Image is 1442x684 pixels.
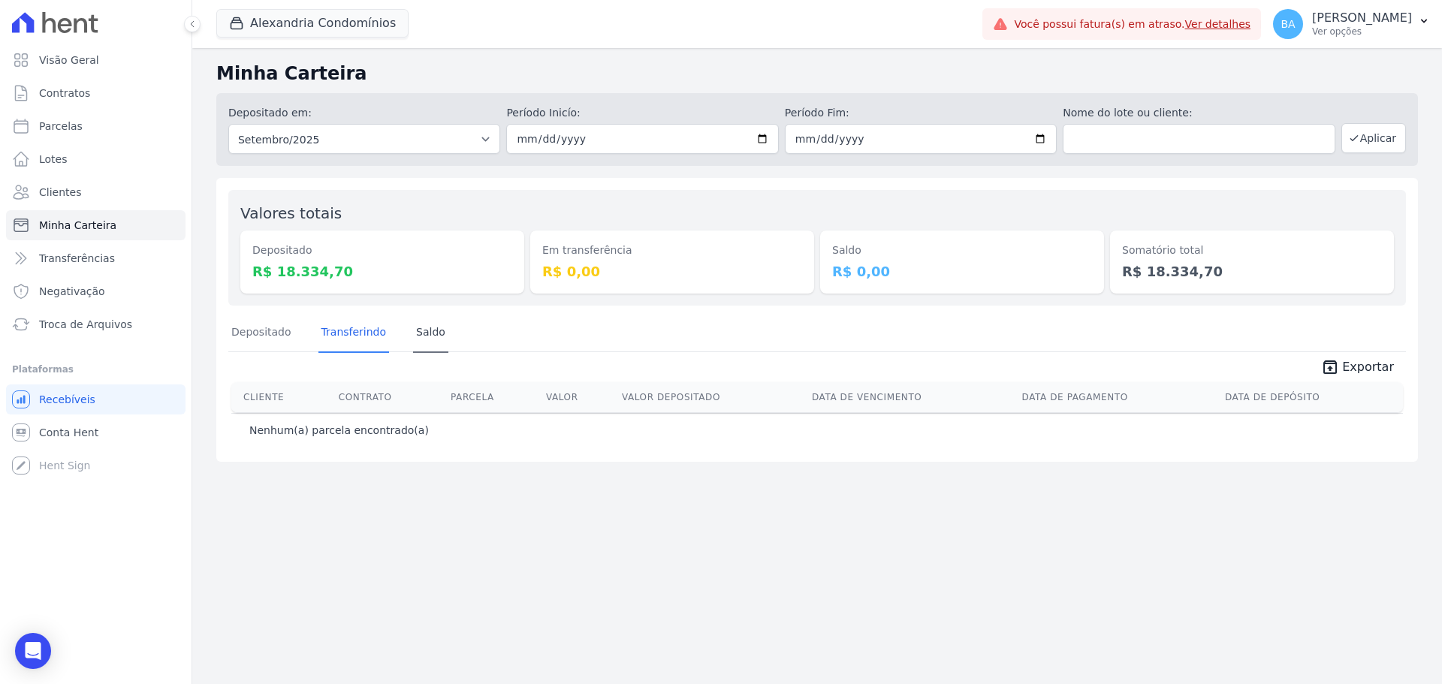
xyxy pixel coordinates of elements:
[12,360,179,378] div: Plataformas
[785,105,1057,121] label: Período Fim:
[39,392,95,407] span: Recebíveis
[1014,17,1250,32] span: Você possui fatura(s) em atraso.
[39,317,132,332] span: Troca de Arquivos
[6,384,186,414] a: Recebíveis
[333,382,445,412] th: Contrato
[6,111,186,141] a: Parcelas
[1219,382,1403,412] th: Data de Depósito
[39,119,83,134] span: Parcelas
[1342,358,1394,376] span: Exportar
[6,276,186,306] a: Negativação
[1312,26,1412,38] p: Ver opções
[1341,123,1406,153] button: Aplicar
[1309,358,1406,379] a: unarchive Exportar
[249,423,429,438] p: Nenhum(a) parcela encontrado(a)
[1261,3,1442,45] button: BA [PERSON_NAME] Ver opções
[228,314,294,353] a: Depositado
[252,243,512,258] dt: Depositado
[506,105,778,121] label: Período Inicío:
[39,284,105,299] span: Negativação
[6,243,186,273] a: Transferências
[832,261,1092,282] dd: R$ 0,00
[1185,18,1251,30] a: Ver detalhes
[445,382,540,412] th: Parcela
[616,382,806,412] th: Valor Depositado
[15,633,51,669] div: Open Intercom Messenger
[39,86,90,101] span: Contratos
[39,251,115,266] span: Transferências
[542,261,802,282] dd: R$ 0,00
[228,107,312,119] label: Depositado em:
[216,9,409,38] button: Alexandria Condomínios
[1122,261,1382,282] dd: R$ 18.334,70
[240,204,342,222] label: Valores totais
[39,218,116,233] span: Minha Carteira
[6,210,186,240] a: Minha Carteira
[413,314,448,353] a: Saldo
[1281,19,1296,29] span: BA
[540,382,616,412] th: Valor
[806,382,1016,412] th: Data de Vencimento
[6,417,186,447] a: Conta Hent
[1312,11,1412,26] p: [PERSON_NAME]
[6,78,186,108] a: Contratos
[1016,382,1219,412] th: Data de Pagamento
[6,45,186,75] a: Visão Geral
[6,309,186,339] a: Troca de Arquivos
[252,261,512,282] dd: R$ 18.334,70
[39,185,81,200] span: Clientes
[1321,358,1339,376] i: unarchive
[216,60,1418,87] h2: Minha Carteira
[231,382,333,412] th: Cliente
[542,243,802,258] dt: Em transferência
[39,53,99,68] span: Visão Geral
[39,425,98,440] span: Conta Hent
[1122,243,1382,258] dt: Somatório total
[832,243,1092,258] dt: Saldo
[39,152,68,167] span: Lotes
[6,144,186,174] a: Lotes
[6,177,186,207] a: Clientes
[318,314,390,353] a: Transferindo
[1063,105,1335,121] label: Nome do lote ou cliente:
